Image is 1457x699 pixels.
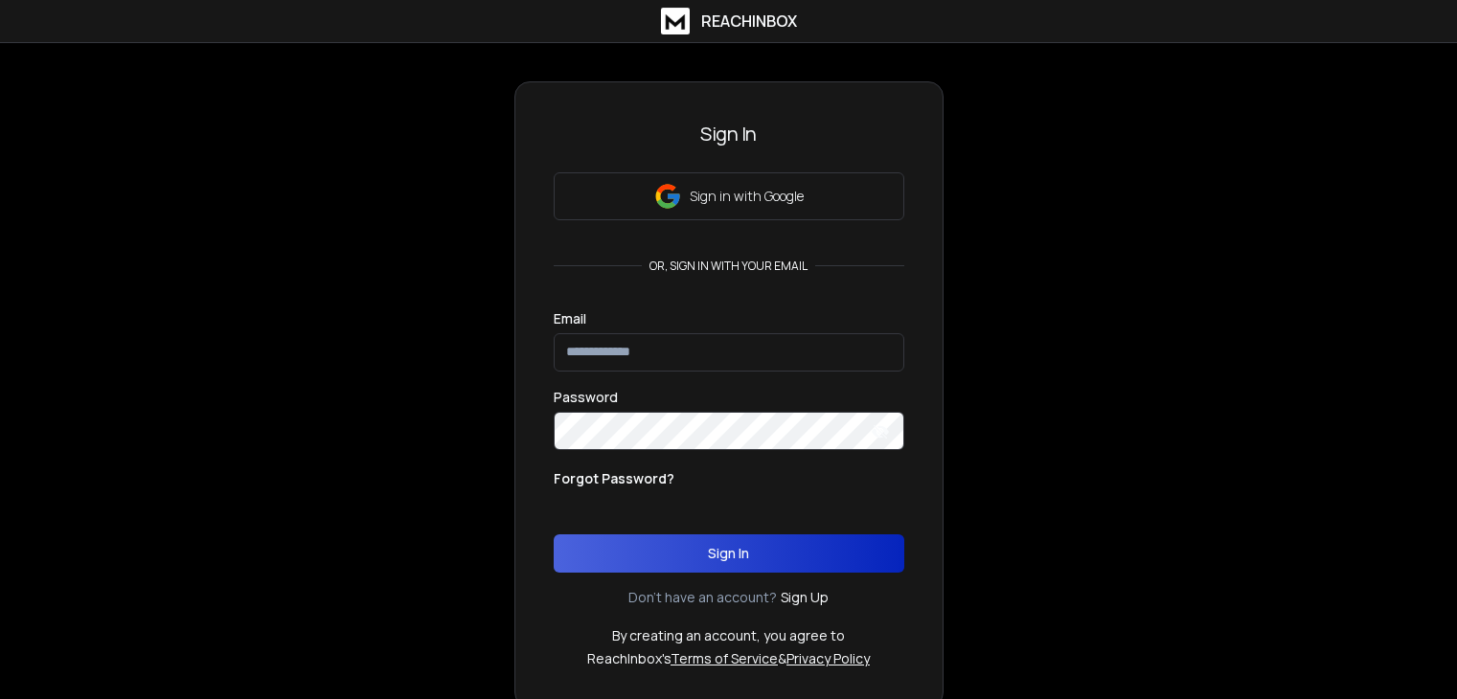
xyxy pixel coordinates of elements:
h3: Sign In [554,121,904,147]
button: Sign In [554,534,904,573]
a: ReachInbox [661,8,797,34]
img: logo [661,8,690,34]
a: Terms of Service [671,649,778,667]
p: ReachInbox's & [587,649,870,668]
button: Sign in with Google [554,172,904,220]
p: Forgot Password? [554,469,674,488]
p: Don't have an account? [628,588,777,607]
a: Sign Up [781,588,829,607]
p: Sign in with Google [690,187,804,206]
a: Privacy Policy [786,649,870,667]
p: or, sign in with your email [642,259,815,274]
p: By creating an account, you agree to [612,626,845,645]
label: Email [554,312,586,326]
label: Password [554,391,618,404]
h1: ReachInbox [701,10,797,33]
